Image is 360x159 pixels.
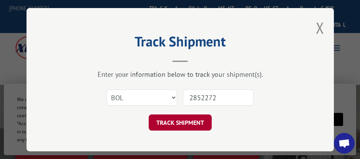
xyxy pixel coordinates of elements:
[65,36,295,51] h2: Track Shipment
[316,18,324,38] button: Close modal
[65,70,295,79] div: Enter your information below to track your shipment(s).
[334,133,355,154] div: Open chat
[183,89,254,106] input: Number(s)
[149,114,212,131] button: TRACK SHIPMENT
